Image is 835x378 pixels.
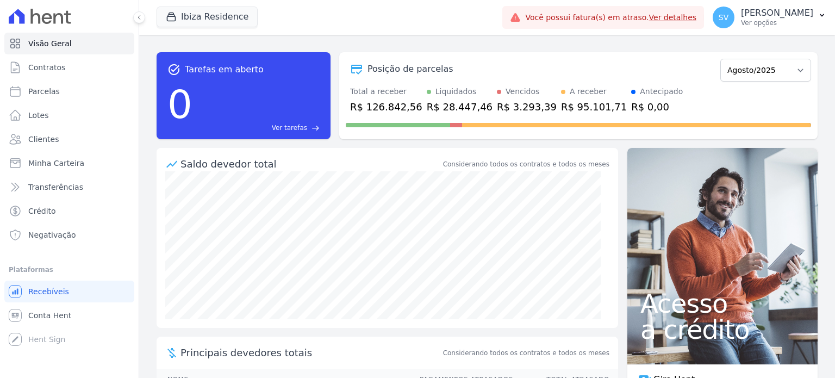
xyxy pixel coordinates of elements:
div: Saldo devedor total [180,157,441,171]
span: Tarefas em aberto [185,63,264,76]
span: Transferências [28,182,83,193]
a: Negativação [4,224,134,246]
div: Antecipado [640,86,683,97]
div: R$ 0,00 [631,100,683,114]
span: Visão Geral [28,38,72,49]
span: Parcelas [28,86,60,97]
span: Considerando todos os contratos e todos os meses [443,348,609,358]
a: Minha Carteira [4,152,134,174]
a: Lotes [4,104,134,126]
span: Negativação [28,230,76,240]
div: R$ 28.447,46 [427,100,493,114]
span: Acesso [640,290,805,317]
span: task_alt [167,63,180,76]
button: SV [PERSON_NAME] Ver opções [704,2,835,33]
a: Conta Hent [4,305,134,326]
div: Vencidos [506,86,539,97]
a: Visão Geral [4,33,134,54]
a: Clientes [4,128,134,150]
span: Minha Carteira [28,158,84,169]
div: R$ 95.101,71 [561,100,627,114]
div: Plataformas [9,263,130,276]
p: Ver opções [741,18,813,27]
span: Lotes [28,110,49,121]
div: Considerando todos os contratos e todos os meses [443,159,609,169]
div: Liquidados [435,86,477,97]
span: Conta Hent [28,310,71,321]
a: Transferências [4,176,134,198]
div: R$ 3.293,39 [497,100,557,114]
span: Principais devedores totais [180,345,441,360]
div: Posição de parcelas [367,63,453,76]
a: Ver tarefas east [197,123,320,133]
span: Contratos [28,62,65,73]
span: Ver tarefas [272,123,307,133]
div: R$ 126.842,56 [350,100,422,114]
span: a crédito [640,317,805,343]
span: SV [719,14,728,21]
a: Contratos [4,57,134,78]
span: Você possui fatura(s) em atraso. [525,12,696,23]
span: Recebíveis [28,286,69,297]
a: Parcelas [4,80,134,102]
a: Crédito [4,200,134,222]
a: Recebíveis [4,281,134,302]
a: Ver detalhes [649,13,697,22]
div: Total a receber [350,86,422,97]
button: Ibiza Residence [157,7,258,27]
span: Crédito [28,206,56,216]
span: east [311,124,320,132]
div: A receber [570,86,607,97]
div: 0 [167,76,192,133]
span: Clientes [28,134,59,145]
p: [PERSON_NAME] [741,8,813,18]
